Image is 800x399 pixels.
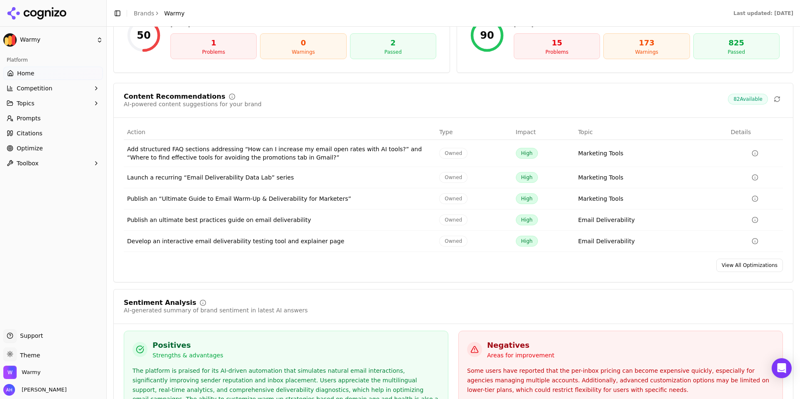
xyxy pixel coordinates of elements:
span: Competition [17,84,52,92]
button: Competition [3,82,103,95]
div: Impact [516,128,572,136]
div: Platform [3,53,103,67]
button: Open organization switcher [3,366,40,379]
div: Type [439,128,509,136]
span: Prompts [17,114,41,122]
a: Prompts [3,112,103,125]
div: Action [127,128,432,136]
span: Theme [17,352,40,359]
div: Details [731,128,780,136]
span: Toolbox [17,159,39,167]
span: Citations [17,129,42,137]
div: Data table [124,125,783,252]
span: Topics [17,99,35,107]
img: Warmy [3,366,17,379]
a: Optimize [3,142,103,155]
div: Open Intercom Messenger [772,358,792,378]
img: Warmy [3,33,17,47]
span: Warmy [22,369,40,376]
button: Toolbox [3,157,103,170]
img: Armando Hysenaj [3,384,15,396]
div: Topic [578,128,724,136]
a: Home [3,67,103,80]
a: Citations [3,127,103,140]
span: Support [17,332,43,340]
span: Optimize [17,144,43,152]
span: Warmy [20,36,93,44]
span: Home [17,69,34,77]
span: [PERSON_NAME] [18,386,67,394]
button: Topics [3,97,103,110]
button: Open user button [3,384,67,396]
